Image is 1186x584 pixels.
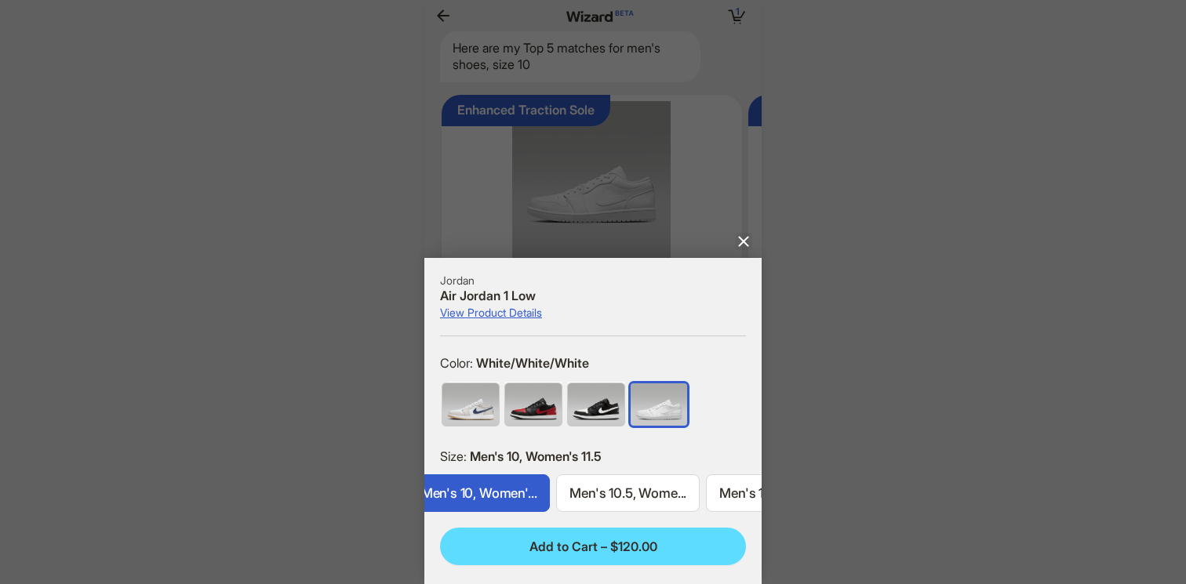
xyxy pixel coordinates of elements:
span: Add to Cart – $120.00 [529,539,657,555]
span: Men's 10, Women's 11.5 [470,448,602,464]
div: Jordan [440,274,746,288]
span: Men's 10, Women'... [421,485,537,501]
label: available [568,382,624,424]
span: Size : [440,448,470,464]
label: available [505,382,562,424]
img: Black/Summit White/Varsity Red [505,383,562,426]
label: available [442,382,499,424]
label: available [706,474,845,512]
img: Black/Summit White [568,383,624,426]
span: Color : [440,355,476,371]
label: available [556,474,700,512]
label: available [408,474,551,512]
span: White/White/White [476,355,589,371]
span: Men's 10.5, Wome... [569,485,686,501]
img: White/Neutral Grey/Gum Medium Brown/Midnight Navy [442,383,499,426]
button: Add to Cart – $120.00 [440,528,746,565]
div: View Product Details [440,306,746,320]
div: Air Jordan 1 Low [440,288,746,304]
button: Close [735,233,752,250]
span: Men's 11, Women'... [719,485,831,501]
img: White/White/White [631,383,687,426]
label: available [631,382,687,424]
